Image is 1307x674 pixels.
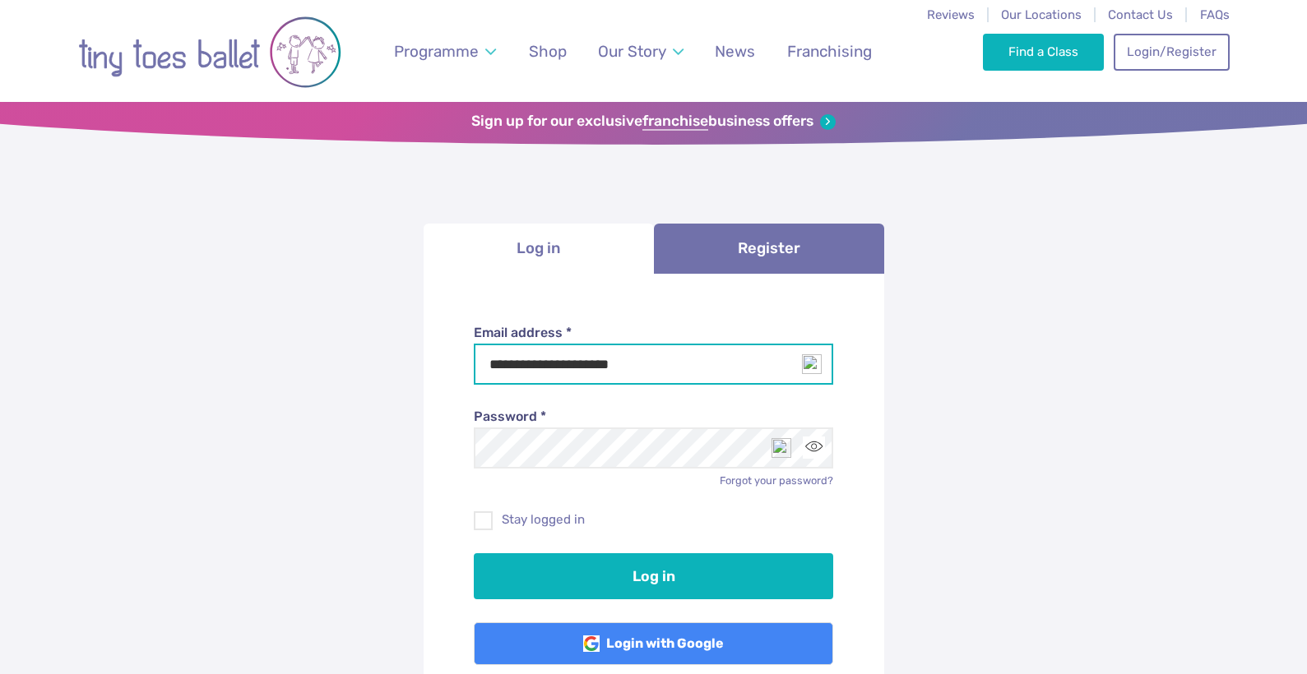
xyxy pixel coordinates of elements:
[927,7,975,22] a: Reviews
[1001,7,1082,22] a: Our Locations
[1200,7,1230,22] a: FAQs
[1114,34,1229,70] a: Login/Register
[78,11,341,94] img: tiny toes ballet
[787,42,872,61] span: Franchising
[707,32,763,71] a: News
[474,511,833,529] label: Stay logged in
[474,622,833,665] a: Login with Google
[1108,7,1173,22] a: Contact Us
[654,224,884,274] a: Register
[529,42,567,61] span: Shop
[474,324,833,342] label: Email address *
[983,34,1104,70] a: Find a Class
[583,635,600,652] img: Google Logo
[394,42,479,61] span: Programme
[474,553,833,599] button: Log in
[720,474,833,487] a: Forgot your password?
[715,42,755,61] span: News
[779,32,879,71] a: Franchising
[803,436,825,459] button: Toggle password visibility
[471,113,836,131] a: Sign up for our exclusivefranchisebusiness offers
[772,438,791,458] img: npw-badge-icon-locked.svg
[802,354,822,374] img: npw-badge-icon-locked.svg
[590,32,691,71] a: Our Story
[474,408,833,426] label: Password *
[521,32,574,71] a: Shop
[386,32,503,71] a: Programme
[598,42,666,61] span: Our Story
[642,113,708,131] strong: franchise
